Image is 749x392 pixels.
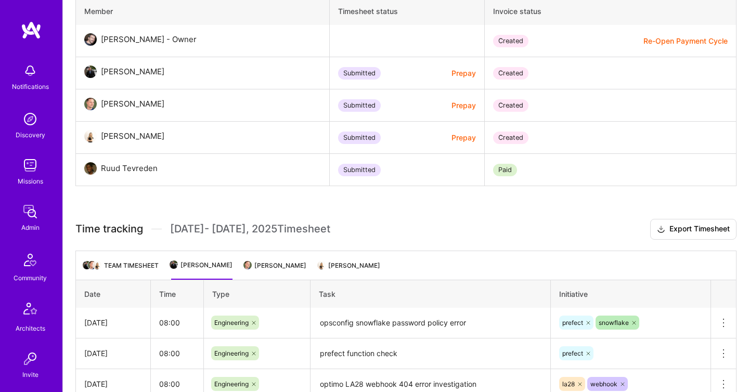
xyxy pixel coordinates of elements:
[84,130,97,142] img: User Avatar
[451,100,476,111] button: Prepay
[243,260,252,270] img: Team Architect
[493,99,528,112] div: Created
[562,380,575,388] span: la28
[82,260,92,270] img: Team Architect
[101,98,164,110] div: [PERSON_NAME]
[18,176,43,187] div: Missions
[75,223,143,236] span: Time tracking
[101,130,164,142] div: [PERSON_NAME]
[214,380,249,388] span: Engineering
[20,201,41,222] img: admin teamwork
[245,259,306,280] li: [PERSON_NAME]
[84,317,142,328] div: [DATE]
[204,280,311,308] th: Type
[20,348,41,369] img: Invite
[643,35,728,46] button: Re-Open Payment Cycle
[76,280,151,308] th: Date
[101,33,197,46] div: [PERSON_NAME] - Owner
[84,348,142,359] div: [DATE]
[338,132,381,144] div: Submitted
[150,280,204,308] th: Time
[599,319,629,326] span: snowflake
[451,68,476,79] button: Prepay
[319,259,380,280] li: [PERSON_NAME]
[21,21,42,40] img: logo
[84,259,159,280] li: Team timesheet
[451,132,476,143] button: Prepay
[311,280,551,308] th: Task
[338,99,381,112] div: Submitted
[312,309,549,337] textarea: opsconfig snowflake password policy error
[171,259,233,280] li: [PERSON_NAME]
[590,380,617,388] span: webhook
[317,260,326,270] img: Team Architect
[657,224,665,235] i: icon Download
[151,309,204,336] input: HH:MM
[22,369,38,380] div: Invite
[550,280,711,308] th: Initiative
[493,67,528,80] div: Created
[562,319,583,326] span: prefect
[338,164,381,176] div: Submitted
[93,260,102,270] img: Team Architect
[16,323,45,334] div: Architects
[101,66,164,78] div: [PERSON_NAME]
[650,219,737,240] button: Export Timesheet
[84,162,97,175] img: User Avatar
[338,67,381,80] div: Submitted
[12,81,49,92] div: Notifications
[169,260,178,269] img: Team Architect
[18,247,43,272] img: Community
[312,339,549,368] textarea: prefect function check
[14,272,47,283] div: Community
[170,223,330,236] span: [DATE] - [DATE] , 2025 Timesheet
[493,164,517,176] div: Paid
[151,339,204,367] input: HH:MM
[20,60,41,81] img: bell
[493,35,528,47] div: Created
[101,162,158,175] div: Ruud Tevreden
[214,349,249,357] span: Engineering
[18,298,43,323] img: Architects
[84,98,97,110] img: User Avatar
[493,132,528,144] div: Created
[16,129,45,140] div: Discovery
[562,349,583,357] span: prefect
[214,319,249,326] span: Engineering
[84,66,97,78] img: User Avatar
[84,33,97,46] img: User Avatar
[21,222,40,233] div: Admin
[84,378,142,389] div: [DATE]
[20,109,41,129] img: discovery
[20,155,41,176] img: teamwork
[87,260,97,270] img: Team Architect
